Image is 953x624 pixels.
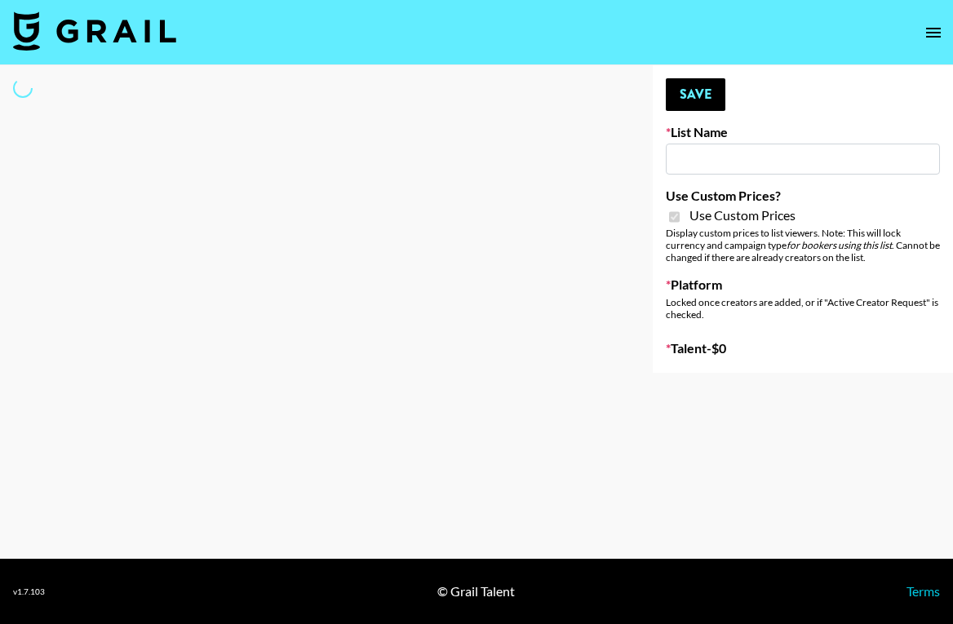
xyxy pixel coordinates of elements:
[13,586,45,597] div: v 1.7.103
[666,78,725,111] button: Save
[666,277,940,293] label: Platform
[666,124,940,140] label: List Name
[787,239,892,251] em: for bookers using this list
[13,11,176,51] img: Grail Talent
[666,340,940,356] label: Talent - $ 0
[917,16,950,49] button: open drawer
[666,188,940,204] label: Use Custom Prices?
[906,583,940,599] a: Terms
[666,227,940,263] div: Display custom prices to list viewers. Note: This will lock currency and campaign type . Cannot b...
[666,296,940,321] div: Locked once creators are added, or if "Active Creator Request" is checked.
[689,207,796,223] span: Use Custom Prices
[437,583,515,600] div: © Grail Talent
